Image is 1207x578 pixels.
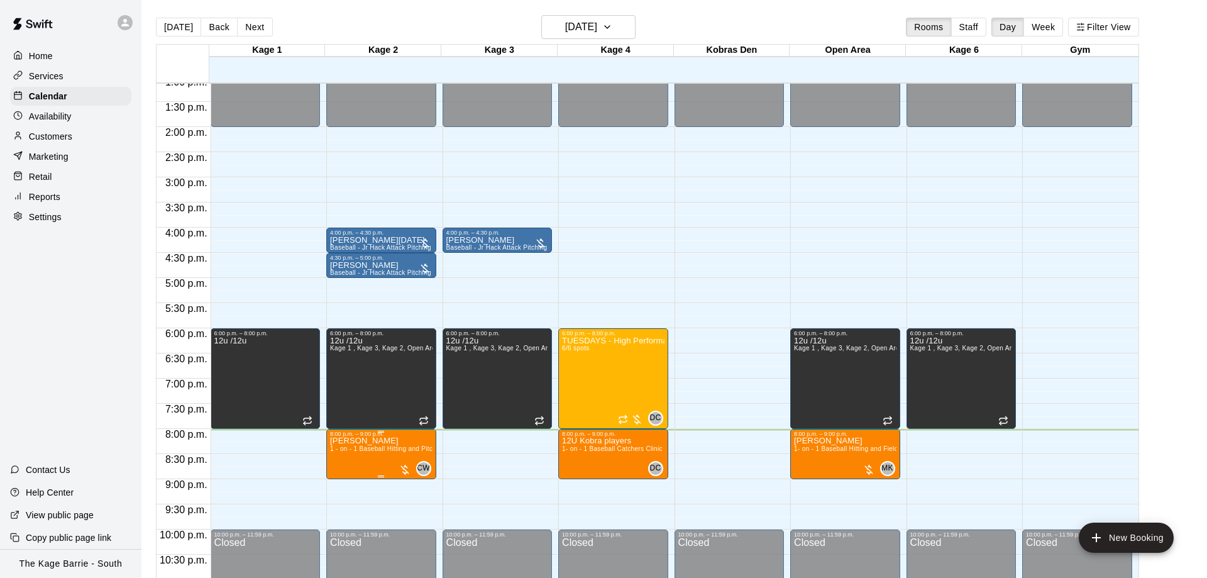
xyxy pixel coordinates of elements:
[910,330,1013,336] div: 6:00 p.m. – 8:00 p.m.
[674,45,790,57] div: Kobras Den
[883,416,893,426] span: Recurring event
[562,330,664,336] div: 6:00 p.m. – 8:00 p.m.
[330,431,433,437] div: 8:00 p.m. – 9:00 p.m.
[790,328,900,429] div: 6:00 p.m. – 8:00 p.m.: 12u /12u
[162,228,211,238] span: 4:00 p.m.
[237,18,272,36] button: Next
[330,255,433,261] div: 4:30 p.m. – 5:00 p.m.
[562,531,664,538] div: 10:00 p.m. – 11:59 p.m.
[29,70,63,82] p: Services
[678,531,781,538] div: 10:00 p.m. – 11:59 p.m.
[417,462,430,475] span: CW
[885,461,895,476] span: Marcus Knecht
[201,18,238,36] button: Back
[162,429,211,440] span: 8:00 p.m.
[648,411,663,426] div: Dionysius Chialtas
[214,531,317,538] div: 10:00 p.m. – 11:59 p.m.
[446,230,549,236] div: 4:00 p.m. – 4:30 p.m.
[10,147,131,166] div: Marketing
[881,462,893,475] span: MK
[446,244,575,251] span: Baseball - Jr Hack Attack Pitching Machine
[650,412,661,425] span: DC
[880,461,895,476] div: Marcus Knecht
[1022,45,1138,57] div: Gym
[653,461,663,476] span: Dionysius Chialtas
[29,50,53,62] p: Home
[558,429,668,479] div: 8:00 p.m. – 9:00 p.m.: 12U Kobra players
[562,431,664,437] div: 8:00 p.m. – 9:00 p.m.
[162,353,211,364] span: 6:30 p.m.
[162,379,211,389] span: 7:00 p.m.
[330,269,458,276] span: Baseball - Jr Hack Attack Pitching Machine
[541,15,636,39] button: [DATE]
[794,330,896,336] div: 6:00 p.m. – 8:00 p.m.
[162,127,211,138] span: 2:00 p.m.
[446,330,549,336] div: 6:00 p.m. – 8:00 p.m.
[162,102,211,113] span: 1:30 p.m.
[156,18,201,36] button: [DATE]
[562,345,590,352] span: 6/6 spots filled
[1068,18,1138,36] button: Filter View
[157,555,211,565] span: 10:30 p.m.
[330,244,458,251] span: Baseball - Jr Hack Attack Pitching Machine
[565,18,597,36] h6: [DATE]
[326,429,436,479] div: 8:00 p.m. – 9:00 p.m.: Loreta Palmeri
[10,67,131,86] a: Services
[326,253,436,278] div: 4:30 p.m. – 5:00 p.m.: Jake Logie
[446,531,549,538] div: 10:00 p.m. – 11:59 p.m.
[446,345,581,352] span: Kage 1 , Kage 3, Kage 2, Open Area, Kage 6
[441,45,558,57] div: Kage 3
[162,203,211,213] span: 3:30 p.m.
[26,464,70,476] p: Contact Us
[330,445,464,452] span: 1 - on - 1 Baseball Hitting and Pitching Clinic
[29,170,52,183] p: Retail
[1026,531,1128,538] div: 10:00 p.m. – 11:59 p.m.
[794,445,925,452] span: 1- on - 1 Baseball Hitting and Fielding Clinic
[29,211,62,223] p: Settings
[162,303,211,314] span: 5:30 p.m.
[443,328,553,429] div: 6:00 p.m. – 8:00 p.m.: 12u /12u
[653,411,663,426] span: Dionysius Chialtas
[10,127,131,146] a: Customers
[162,454,211,465] span: 8:30 p.m.
[330,330,433,336] div: 6:00 p.m. – 8:00 p.m.
[906,18,951,36] button: Rooms
[162,404,211,414] span: 7:30 p.m.
[10,187,131,206] a: Reports
[162,278,211,289] span: 5:00 p.m.
[10,107,131,126] a: Availability
[10,208,131,226] a: Settings
[794,531,896,538] div: 10:00 p.m. – 11:59 p.m.
[910,531,1013,538] div: 10:00 p.m. – 11:59 p.m.
[330,345,465,352] span: Kage 1 , Kage 3, Kage 2, Open Area, Kage 6
[419,416,429,426] span: Recurring event
[906,45,1022,57] div: Kage 6
[10,87,131,106] a: Calendar
[29,150,69,163] p: Marketing
[211,328,321,429] div: 6:00 p.m. – 8:00 p.m.: 12u /12u
[618,414,628,425] span: Recurring event
[330,531,433,538] div: 10:00 p.m. – 11:59 p.m.
[1023,18,1063,36] button: Week
[19,557,123,570] p: The Kage Barrie - South
[558,328,668,429] div: 6:00 p.m. – 8:00 p.m.: TUESDAYS - High Performance Catchers Program - Baseball Program - 12U - 14U
[10,47,131,65] a: Home
[162,177,211,188] span: 3:00 p.m.
[326,228,436,253] div: 4:00 p.m. – 4:30 p.m.: Mauro Natale
[302,416,312,426] span: Recurring event
[443,228,553,253] div: 4:00 p.m. – 4:30 p.m.: Lucas Sproule
[951,18,987,36] button: Staff
[162,479,211,490] span: 9:00 p.m.
[558,45,674,57] div: Kage 4
[907,328,1017,429] div: 6:00 p.m. – 8:00 p.m.: 12u /12u
[991,18,1024,36] button: Day
[910,345,1045,352] span: Kage 1 , Kage 3, Kage 2, Open Area, Kage 6
[162,253,211,264] span: 4:30 p.m.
